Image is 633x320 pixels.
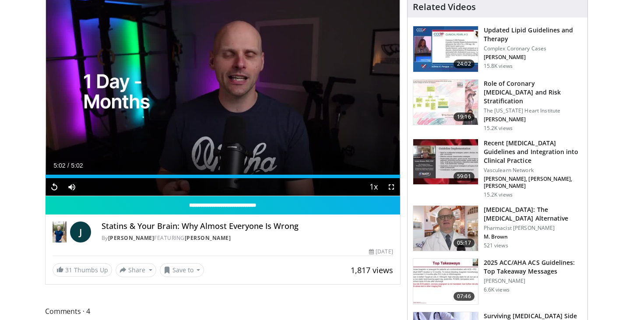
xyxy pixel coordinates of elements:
h3: Role of Coronary [MEDICAL_DATA] and Risk Stratification [484,79,582,105]
a: 59:01 Recent [MEDICAL_DATA] Guidelines and Integration into Clinical Practice Vasculearn Network ... [413,139,582,198]
span: / [67,162,69,169]
p: The [US_STATE] Heart Institute [484,107,582,114]
span: 05:17 [454,239,475,247]
button: Playback Rate [365,178,383,196]
a: [PERSON_NAME] [185,234,231,242]
span: 07:46 [454,292,475,301]
span: 59:01 [454,172,475,181]
img: ce9609b9-a9bf-4b08-84dd-8eeb8ab29fc6.150x105_q85_crop-smart_upscale.jpg [413,206,478,251]
a: J [70,222,91,243]
img: Dr. Jordan Rennicke [53,222,67,243]
p: [PERSON_NAME] [484,116,582,123]
p: 15.2K views [484,125,513,132]
p: 15.2K views [484,191,513,198]
p: [PERSON_NAME] [484,54,582,61]
p: 6.6K views [484,286,510,293]
h4: Statins & Your Brain: Why Almost Everyone Is Wrong [102,222,393,231]
p: [PERSON_NAME] [484,278,582,285]
a: 19:16 Role of Coronary [MEDICAL_DATA] and Risk Stratification The [US_STATE] Heart Institute [PER... [413,79,582,132]
span: 5:02 [53,162,65,169]
p: Complex Coronary Cases [484,45,582,52]
div: Progress Bar [46,175,400,178]
img: 87825f19-cf4c-4b91-bba1-ce218758c6bb.150x105_q85_crop-smart_upscale.jpg [413,139,478,185]
a: [PERSON_NAME] [108,234,155,242]
div: By FEATURING [102,234,393,242]
h3: [MEDICAL_DATA]: The [MEDICAL_DATA] Alternative [484,205,582,223]
p: M. Brown [484,233,582,240]
span: Comments 4 [45,306,401,317]
p: 521 views [484,242,508,249]
img: 1efa8c99-7b8a-4ab5-a569-1c219ae7bd2c.150x105_q85_crop-smart_upscale.jpg [413,80,478,125]
img: 77f671eb-9394-4acc-bc78-a9f077f94e00.150x105_q85_crop-smart_upscale.jpg [413,26,478,72]
h3: 2025 ACC/AHA ACS Guidelines: Top Takeaway Messages [484,258,582,276]
button: Mute [63,178,81,196]
span: 5:02 [71,162,83,169]
button: Fullscreen [383,178,400,196]
button: Share [116,263,156,277]
span: 1,817 views [351,265,393,275]
img: 369ac253-1227-4c00-b4e1-6e957fd240a8.150x105_q85_crop-smart_upscale.jpg [413,259,478,304]
a: 31 Thumbs Up [53,263,112,277]
p: Vasculearn Network [484,167,582,174]
a: 24:02 Updated Lipid Guidelines and Therapy Complex Coronary Cases [PERSON_NAME] 15.8K views [413,26,582,72]
div: [DATE] [369,248,393,256]
h3: Updated Lipid Guidelines and Therapy [484,26,582,43]
p: 15.8K views [484,63,513,70]
span: 24:02 [454,60,475,68]
h3: Recent [MEDICAL_DATA] Guidelines and Integration into Clinical Practice [484,139,582,165]
button: Replay [46,178,63,196]
p: [PERSON_NAME], [PERSON_NAME], [PERSON_NAME] [484,176,582,190]
a: 05:17 [MEDICAL_DATA]: The [MEDICAL_DATA] Alternative Pharmacist [PERSON_NAME] M. Brown 521 views [413,205,582,252]
span: 19:16 [454,113,475,121]
span: 31 [65,266,72,274]
button: Save to [160,263,204,277]
a: 07:46 2025 ACC/AHA ACS Guidelines: Top Takeaway Messages [PERSON_NAME] 6.6K views [413,258,582,305]
h4: Related Videos [413,2,476,12]
p: Pharmacist [PERSON_NAME] [484,225,582,232]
